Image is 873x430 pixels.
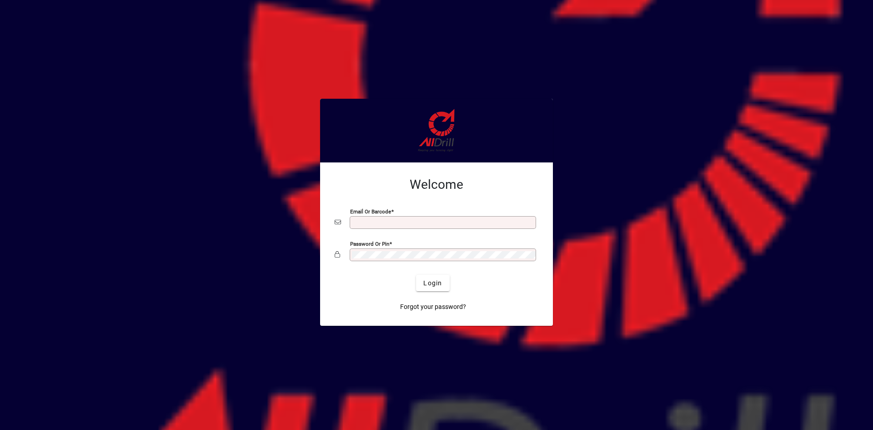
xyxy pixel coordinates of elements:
[423,278,442,288] span: Login
[350,208,391,215] mat-label: Email or Barcode
[350,241,389,247] mat-label: Password or Pin
[396,298,470,315] a: Forgot your password?
[400,302,466,312] span: Forgot your password?
[416,275,449,291] button: Login
[335,177,538,192] h2: Welcome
